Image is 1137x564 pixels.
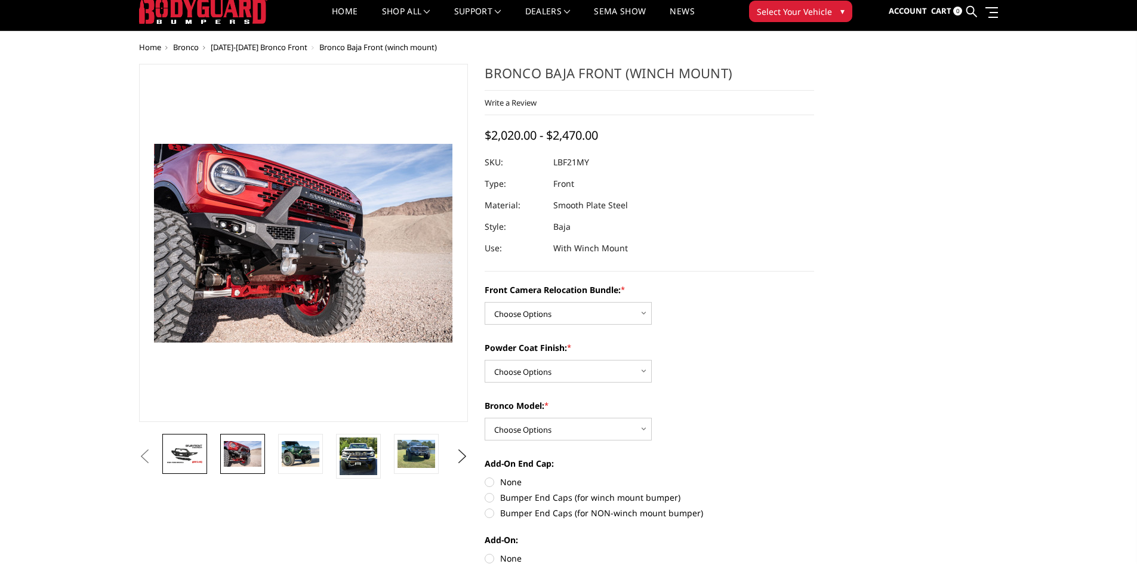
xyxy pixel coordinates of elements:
dd: With Winch Mount [553,238,628,259]
label: Add-On: [485,534,814,546]
a: SEMA Show [594,7,646,30]
a: News [670,7,694,30]
h1: Bronco Baja Front (winch mount) [485,64,814,91]
dt: SKU: [485,152,544,173]
dd: Front [553,173,574,195]
label: Front Camera Relocation Bundle: [485,283,814,296]
button: Next [453,448,471,466]
a: [DATE]-[DATE] Bronco Front [211,42,307,53]
a: shop all [382,7,430,30]
label: Bumper End Caps (for winch mount bumper) [485,491,814,504]
label: Bronco Model: [485,399,814,412]
span: ▾ [840,5,845,17]
a: Bronco [173,42,199,53]
label: Bumper End Caps (for NON-winch mount bumper) [485,507,814,519]
dd: LBF21MY [553,152,589,173]
img: Bronco Baja Front (winch mount) [282,441,319,466]
span: Cart [931,5,951,16]
dd: Baja [553,216,571,238]
a: Bodyguard Ford Bronco [139,64,469,422]
a: Support [454,7,501,30]
dt: Type: [485,173,544,195]
span: $2,020.00 - $2,470.00 [485,127,598,143]
dt: Style: [485,216,544,238]
span: Account [889,5,927,16]
img: Bodyguard Ford Bronco [166,443,204,464]
label: None [485,476,814,488]
button: Select Your Vehicle [749,1,852,22]
span: Select Your Vehicle [757,5,832,18]
img: Bronco Baja Front (winch mount) [340,437,377,475]
dt: Material: [485,195,544,216]
button: Previous [136,448,154,466]
a: Write a Review [485,97,537,108]
label: Add-On End Cap: [485,457,814,470]
a: Dealers [525,7,571,30]
span: Bronco Baja Front (winch mount) [319,42,437,53]
a: Home [332,7,358,30]
img: Bronco Baja Front (winch mount) [224,441,261,466]
a: Home [139,42,161,53]
dt: Use: [485,238,544,259]
img: Bronco Baja Front (winch mount) [398,440,435,468]
span: 0 [953,7,962,16]
dd: Smooth Plate Steel [553,195,628,216]
label: Powder Coat Finish: [485,341,814,354]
